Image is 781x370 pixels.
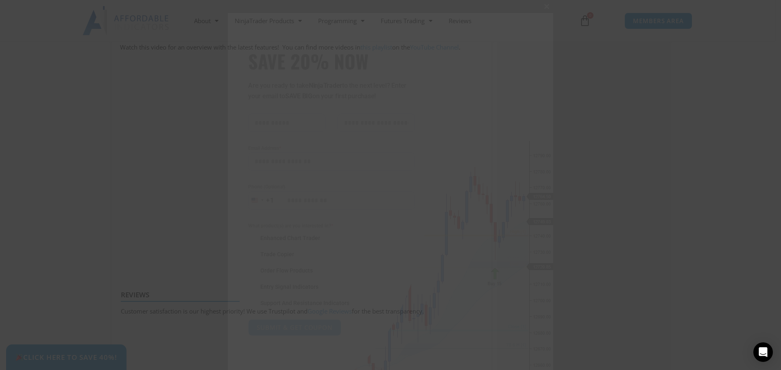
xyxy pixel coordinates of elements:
span: Entry Signal Indicators [260,283,319,291]
span: What product(s) are you interested in? [248,222,415,230]
div: +1 [266,195,274,206]
label: Phone (Optional) [248,183,415,191]
label: Trade Copier [248,250,415,258]
span: Trade Copier [260,250,294,258]
label: Email Address [248,144,415,152]
label: Support And Resistance Indicators [248,299,415,307]
p: Are you ready to take to the next level? Enter your email to on your first purchase! [248,80,415,102]
strong: SAVE BIG [285,92,312,100]
span: Support And Resistance Indicators [260,299,349,307]
button: Selected country [248,191,274,210]
strong: NinjaTrader [309,82,342,89]
label: Enhanced Chart Trader [248,234,415,242]
label: Order Flow Products [248,266,415,275]
div: Open Intercom Messenger [753,342,773,362]
h3: SAVE 20% NOW [248,50,415,72]
label: Entry Signal Indicators [248,283,415,291]
span: Order Flow Products [260,266,313,275]
button: SUBMIT & GET COUPON [248,319,341,336]
span: Enhanced Chart Trader [260,234,320,242]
